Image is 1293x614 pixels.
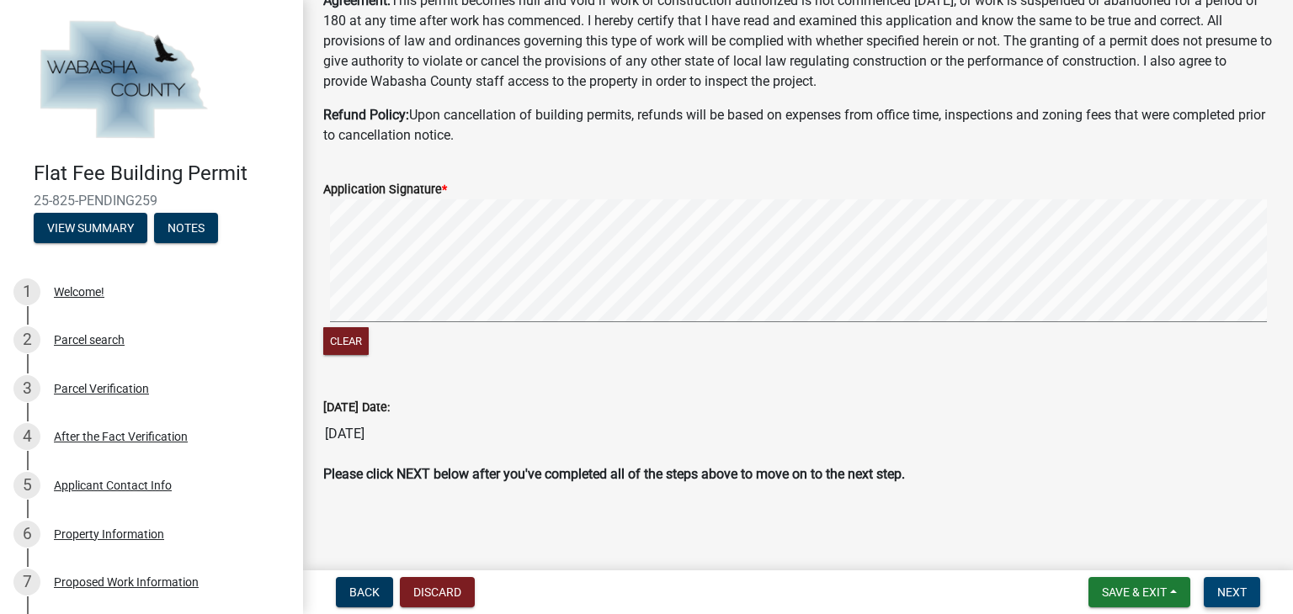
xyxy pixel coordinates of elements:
div: 5 [13,472,40,499]
div: Parcel Verification [54,383,149,394]
p: Upon cancellation of building permits, refunds will be based on expenses from office time, inspec... [323,105,1273,146]
div: Property Information [54,528,164,540]
wm-modal-confirm: Summary [34,222,147,236]
div: 6 [13,521,40,548]
label: [DATE] Date: [323,402,390,414]
span: Next [1217,585,1247,599]
div: 1 [13,278,40,305]
img: Wabasha County, Minnesota [34,18,212,144]
strong: Refund Policy: [323,107,409,123]
div: 2 [13,326,40,353]
button: View Summary [34,213,147,243]
strong: Please click NEXT below after you've completed all of the steps above to move on to the next step. [323,466,905,482]
button: Next [1204,577,1260,607]
span: Back [349,585,380,599]
button: Notes [154,213,218,243]
button: Discard [400,577,475,607]
div: After the Fact Verification [54,431,188,442]
div: Applicant Contact Info [54,479,172,491]
button: Save & Exit [1088,577,1190,607]
span: 25-825-PENDING259 [34,193,269,209]
div: Welcome! [54,286,104,298]
div: 3 [13,375,40,402]
wm-modal-confirm: Notes [154,222,218,236]
label: Application Signature [323,184,447,196]
button: Back [336,577,393,607]
span: Save & Exit [1102,585,1167,599]
div: Proposed Work Information [54,576,199,588]
div: 7 [13,569,40,595]
h4: Flat Fee Building Permit [34,161,290,186]
div: 4 [13,423,40,450]
button: Clear [323,327,369,355]
div: Parcel search [54,334,125,346]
